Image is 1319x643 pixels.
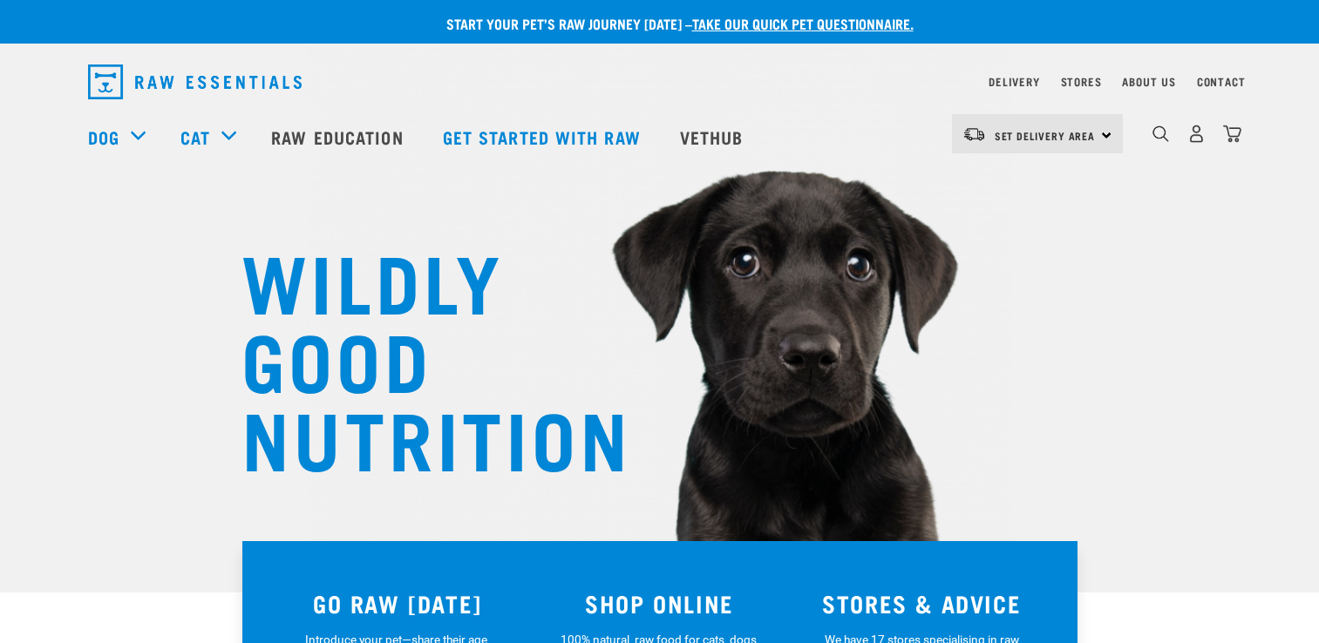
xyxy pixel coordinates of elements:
a: Vethub [663,102,765,172]
a: Delivery [989,78,1039,85]
a: Get started with Raw [425,102,663,172]
nav: dropdown navigation [74,58,1246,106]
a: Raw Education [254,102,425,172]
h3: GO RAW [DATE] [277,590,519,617]
a: Dog [88,124,119,150]
a: take our quick pet questionnaire. [692,19,914,27]
img: home-icon-1@2x.png [1152,125,1169,142]
a: Stores [1061,78,1102,85]
a: Contact [1197,78,1246,85]
a: Cat [180,124,210,150]
h1: WILDLY GOOD NUTRITION [241,240,590,475]
h3: SHOP ONLINE [539,590,780,617]
img: user.png [1187,125,1206,143]
h3: STORES & ADVICE [801,590,1043,617]
img: Raw Essentials Logo [88,64,302,99]
img: van-moving.png [962,126,986,142]
img: home-icon@2x.png [1223,125,1241,143]
span: Set Delivery Area [995,132,1096,139]
a: About Us [1122,78,1175,85]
